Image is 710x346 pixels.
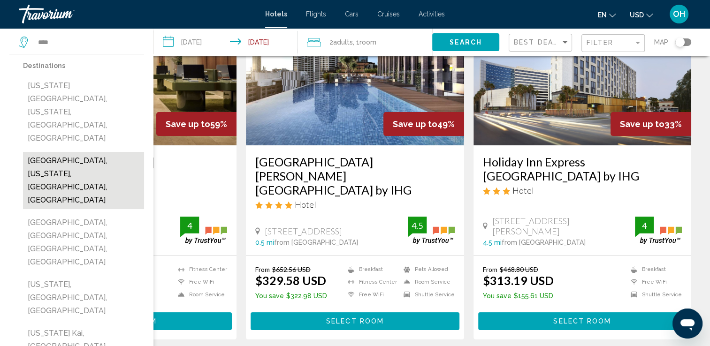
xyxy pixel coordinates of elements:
span: [STREET_ADDRESS][PERSON_NAME] [492,216,635,236]
li: Shuttle Service [399,291,455,299]
span: [STREET_ADDRESS] [265,226,342,236]
span: Hotel [512,185,534,196]
span: Filter [587,39,613,46]
img: trustyou-badge.svg [635,217,682,244]
a: [GEOGRAPHIC_DATA] [PERSON_NAME][GEOGRAPHIC_DATA] by IHG [255,155,454,197]
div: 49% [383,112,464,136]
iframe: Button to launch messaging window [672,308,702,338]
span: from [GEOGRAPHIC_DATA] [274,239,358,246]
a: Hotels [265,10,287,18]
li: Free WiFi [343,291,399,299]
del: $652.56 USD [272,265,311,273]
li: Room Service [173,291,227,299]
ins: $313.19 USD [483,273,554,287]
span: Search [449,39,482,46]
button: Select Room [251,312,459,330]
del: $468.80 USD [500,265,538,273]
p: Destinations [23,59,144,72]
span: 2 [329,36,353,49]
li: Room Service [399,278,455,286]
span: from [GEOGRAPHIC_DATA] [502,239,586,246]
span: From [255,265,270,273]
button: Toggle map [668,38,691,46]
button: [US_STATE], [GEOGRAPHIC_DATA], [GEOGRAPHIC_DATA] [23,276,144,320]
div: 3 star Hotel [483,185,682,196]
a: Cars [345,10,359,18]
span: Hotel [295,199,316,210]
span: Select Room [326,318,384,325]
div: 4 [635,220,654,231]
span: You save [255,292,284,300]
button: Select Room [478,312,687,330]
span: OH [673,9,685,19]
p: $322.98 USD [255,292,327,300]
button: Travelers: 2 adults, 0 children [298,28,432,56]
div: 4 star Hotel [255,199,454,210]
li: Pets Allowed [399,265,455,273]
div: 4.5 [408,220,427,231]
button: Search [432,33,499,51]
li: Breakfast [343,265,399,273]
span: Adults [333,38,353,46]
span: Save up to [620,119,664,129]
span: 4.5 mi [483,239,502,246]
li: Free WiFi [626,278,682,286]
a: Select Room [478,315,687,325]
a: Flights [306,10,326,18]
button: [GEOGRAPHIC_DATA], [US_STATE], [GEOGRAPHIC_DATA], [GEOGRAPHIC_DATA] [23,152,144,209]
a: Holiday Inn Express [GEOGRAPHIC_DATA] by IHG [483,155,682,183]
mat-select: Sort by [514,39,569,47]
span: Select Room [553,318,611,325]
button: Change currency [630,8,653,22]
span: From [483,265,497,273]
div: 4 [180,220,199,231]
li: Shuttle Service [626,291,682,299]
span: 0.5 mi [255,239,274,246]
button: User Menu [667,4,691,24]
span: en [598,11,607,19]
button: Check-in date: Nov 17, 2025 Check-out date: Nov 19, 2025 [153,28,298,56]
span: Map [654,36,668,49]
button: Filter [581,34,645,53]
button: [GEOGRAPHIC_DATA], [GEOGRAPHIC_DATA], [GEOGRAPHIC_DATA], [GEOGRAPHIC_DATA] [23,214,144,271]
a: Travorium [19,5,256,23]
a: Activities [419,10,445,18]
li: Fitness Center [173,265,227,273]
ins: $329.58 USD [255,273,326,287]
img: trustyou-badge.svg [408,217,455,244]
li: Fitness Center [343,278,399,286]
span: Save up to [393,119,437,129]
img: trustyou-badge.svg [180,217,227,244]
span: Best Deals [514,38,563,46]
a: Cruises [377,10,400,18]
li: Free WiFi [173,278,227,286]
p: $155.61 USD [483,292,554,300]
div: 33% [611,112,691,136]
button: [US_STATE][GEOGRAPHIC_DATA], [US_STATE], [GEOGRAPHIC_DATA], [GEOGRAPHIC_DATA] [23,77,144,147]
span: Room [359,38,376,46]
div: 59% [156,112,237,136]
span: You save [483,292,512,300]
span: USD [630,11,644,19]
li: Breakfast [626,265,682,273]
a: Select Room [251,315,459,325]
span: Save up to [166,119,210,129]
span: , 1 [353,36,376,49]
button: Change language [598,8,616,22]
